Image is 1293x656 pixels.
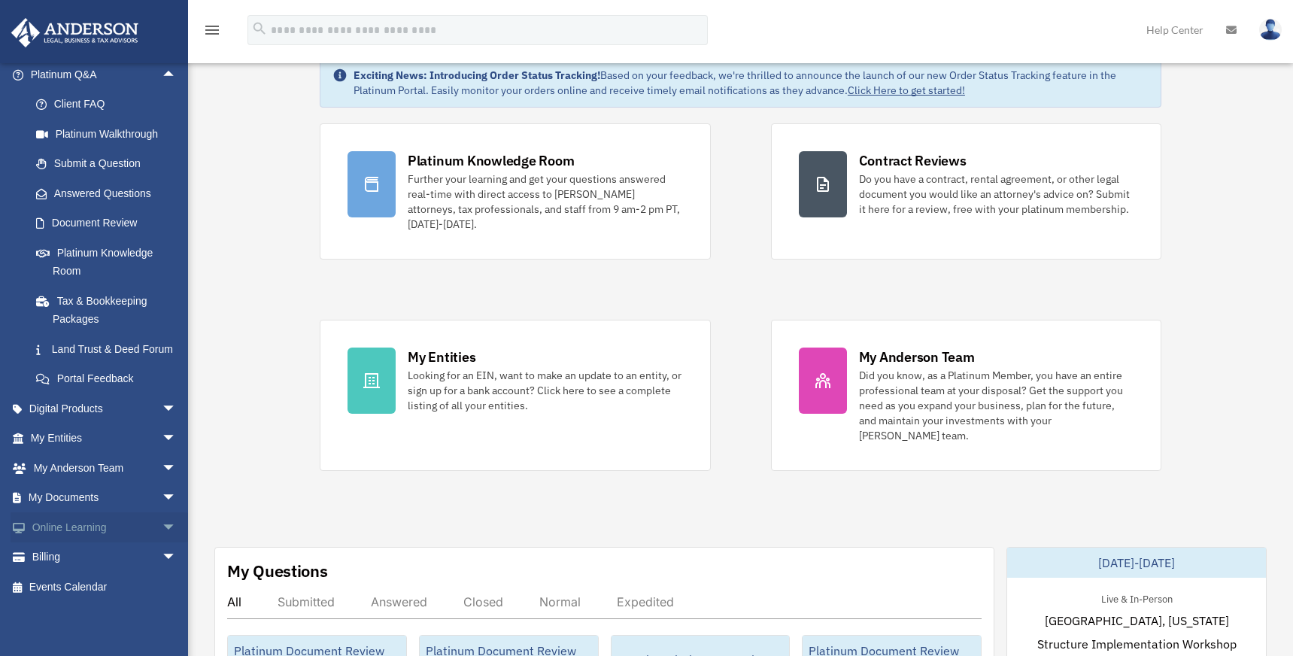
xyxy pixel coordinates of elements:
div: Based on your feedback, we're thrilled to announce the launch of our new Order Status Tracking fe... [354,68,1149,98]
span: arrow_drop_up [162,59,192,90]
a: Click Here to get started! [848,84,965,97]
a: My Anderson Teamarrow_drop_down [11,453,199,483]
div: My Questions [227,560,328,582]
div: My Entities [408,348,475,366]
div: Platinum Knowledge Room [408,151,575,170]
div: [DATE]-[DATE] [1007,548,1266,578]
div: My Anderson Team [859,348,975,366]
a: Platinum Knowledge Room [21,238,199,286]
a: Portal Feedback [21,364,199,394]
a: My Entities Looking for an EIN, want to make an update to an entity, or sign up for a bank accoun... [320,320,711,471]
div: Looking for an EIN, want to make an update to an entity, or sign up for a bank account? Click her... [408,368,683,413]
a: My Documentsarrow_drop_down [11,483,199,513]
div: Answered [371,594,427,609]
img: User Pic [1259,19,1282,41]
a: Digital Productsarrow_drop_down [11,393,199,424]
div: Live & In-Person [1089,590,1185,606]
span: arrow_drop_down [162,542,192,573]
div: Further your learning and get your questions answered real-time with direct access to [PERSON_NAM... [408,172,683,232]
strong: Exciting News: Introducing Order Status Tracking! [354,68,600,82]
a: Events Calendar [11,572,199,602]
a: Platinum Knowledge Room Further your learning and get your questions answered real-time with dire... [320,123,711,260]
div: Did you know, as a Platinum Member, you have an entire professional team at your disposal? Get th... [859,368,1134,443]
span: [GEOGRAPHIC_DATA], [US_STATE] [1045,612,1229,630]
a: Online Learningarrow_drop_down [11,512,199,542]
span: arrow_drop_down [162,512,192,543]
a: menu [203,26,221,39]
div: Do you have a contract, rental agreement, or other legal document you would like an attorney's ad... [859,172,1134,217]
a: Contract Reviews Do you have a contract, rental agreement, or other legal document you would like... [771,123,1162,260]
a: Billingarrow_drop_down [11,542,199,572]
a: Platinum Walkthrough [21,119,199,149]
a: Land Trust & Deed Forum [21,334,199,364]
i: search [251,20,268,37]
img: Anderson Advisors Platinum Portal [7,18,143,47]
a: Document Review [21,208,199,238]
span: arrow_drop_down [162,424,192,454]
a: My Entitiesarrow_drop_down [11,424,199,454]
div: Contract Reviews [859,151,967,170]
span: arrow_drop_down [162,483,192,514]
div: Expedited [617,594,674,609]
a: My Anderson Team Did you know, as a Platinum Member, you have an entire professional team at your... [771,320,1162,471]
a: Client FAQ [21,90,199,120]
span: arrow_drop_down [162,393,192,424]
a: Answered Questions [21,178,199,208]
i: menu [203,21,221,39]
span: Structure Implementation Workshop [1037,635,1237,653]
a: Submit a Question [21,149,199,179]
a: Platinum Q&Aarrow_drop_up [11,59,199,90]
div: Submitted [278,594,335,609]
div: Closed [463,594,503,609]
div: Normal [539,594,581,609]
a: Tax & Bookkeeping Packages [21,286,199,334]
span: arrow_drop_down [162,453,192,484]
div: All [227,594,241,609]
